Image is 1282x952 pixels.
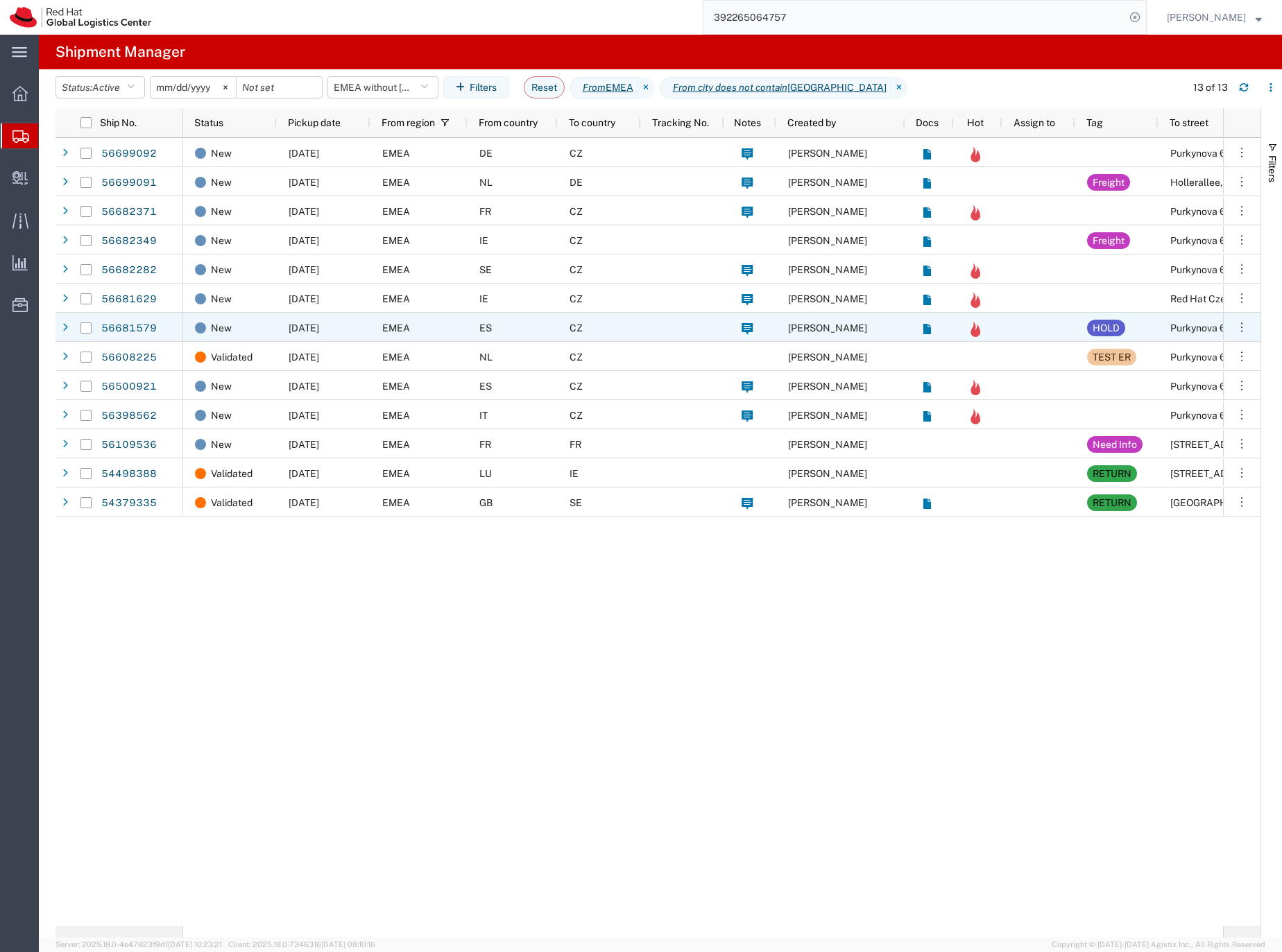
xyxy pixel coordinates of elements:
a: 56682349 [101,230,157,252]
span: Notes [734,117,761,128]
span: 09/16/2025 [289,381,319,392]
span: SE [570,497,582,508]
span: Sona Mala [788,177,867,188]
span: Dawn Gould [788,235,867,246]
span: 09/30/2025 [289,264,319,275]
span: EMEA [382,497,410,508]
span: Purkynova 647/111 [1170,206,1254,217]
div: RETURN [1093,494,1131,511]
div: TEST ER [1093,349,1131,365]
button: [PERSON_NAME] [1166,9,1263,26]
span: From region [382,117,435,128]
span: EMEA [382,352,410,363]
button: EMEA without [GEOGRAPHIC_DATA] [327,76,438,98]
span: ES [479,381,492,392]
span: EMEA [382,439,410,450]
span: New [211,255,232,284]
span: 09/05/2025 [289,293,319,304]
input: Not set [151,77,236,98]
span: Client: 2025.18.0-7346316 [228,940,375,949]
a: 56681579 [101,318,157,340]
span: From EMEA [570,77,638,99]
span: Jeremy Wimsingues [788,206,867,217]
span: Validated [211,459,253,488]
span: DE [479,148,493,159]
span: NL [479,177,493,188]
span: 09/09/2025 [289,148,319,159]
a: 56699092 [101,143,157,165]
a: 56398562 [101,405,157,427]
span: CZ [570,264,583,275]
span: New [211,430,232,459]
a: 56682282 [101,259,157,282]
span: GB [479,497,493,508]
span: 03/31/2025 [289,468,319,479]
span: Purkynova 647/111 [1170,264,1254,275]
span: CZ [570,410,583,421]
span: Sona Mala [788,497,867,508]
span: EMEA [382,381,410,392]
span: New [211,313,232,343]
span: Created by [787,117,836,128]
span: 09/29/2025 [289,410,319,421]
span: To street [1170,117,1208,128]
span: CZ [570,206,583,217]
span: 09/11/2025 [289,235,319,246]
span: EMEA [382,206,410,217]
span: Tag [1086,117,1103,128]
span: FR [570,439,581,450]
span: New [211,197,232,226]
span: Julio Faerman [788,322,867,334]
span: CZ [570,381,583,392]
span: IE [479,293,488,304]
span: From country [479,117,538,128]
span: CZ [570,352,583,363]
span: Status [194,117,223,128]
span: 09/01/2025 [289,322,319,334]
div: Need Info [1093,436,1137,453]
div: RETURN [1093,465,1131,482]
span: EMEA [382,322,410,334]
span: Hot [967,117,984,128]
div: Freight [1093,174,1125,191]
span: Validated [211,488,253,517]
span: Purkynova 647/111 [1170,410,1254,421]
span: 07/07/2025 [289,439,319,450]
span: 6700 Cork Airport Business Park [1170,468,1262,479]
div: HOLD [1093,320,1120,336]
a: 54498388 [101,463,157,485]
span: Server: 2025.18.0-4e47823f9d1 [55,940,222,949]
span: LU [479,468,492,479]
span: SE [479,264,492,275]
h4: Shipment Manager [55,35,185,69]
span: New [211,139,232,168]
span: Veronika Paul [788,148,867,159]
img: logo [10,7,151,28]
span: DE [570,177,583,188]
a: 56682371 [101,201,157,223]
span: Purkynova 647/111 [1170,322,1254,334]
a: 56608225 [101,347,157,369]
span: Filters [1267,155,1278,182]
span: 08/27/2025 [289,352,319,363]
a: 56699091 [101,172,157,194]
span: New [211,284,232,313]
span: New [211,401,232,430]
span: EMEA [382,177,410,188]
span: EMEA [382,468,410,479]
span: IT [479,410,488,421]
span: CZ [570,293,583,304]
button: Status:Active [55,76,145,98]
div: 13 of 13 [1193,80,1228,95]
span: EMEA [382,148,410,159]
span: EMEA [382,235,410,246]
span: Validated [211,343,253,372]
span: Pickup date [288,117,341,128]
i: From [583,80,606,95]
span: New [211,226,232,255]
span: CZ [570,148,583,159]
span: Purkynova 665/115 [1170,352,1256,363]
span: Shatha Al Sadeq [788,264,867,275]
div: Freight [1093,232,1125,249]
a: 56500921 [101,376,157,398]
